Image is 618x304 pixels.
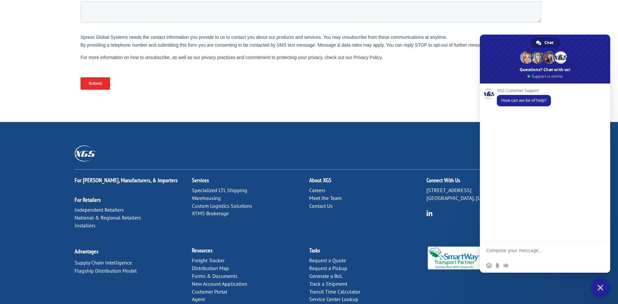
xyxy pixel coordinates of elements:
[309,248,426,257] h2: Tasks
[239,73,273,78] span: Contact by Phone
[75,176,178,184] a: For [PERSON_NAME], Manufacturers, & Importers
[309,273,343,279] a: Generate a BoL
[309,176,331,184] a: About XGS
[426,210,433,216] img: group-6
[426,177,544,187] h2: Connect With Us
[75,222,95,229] a: Installers
[232,1,252,6] span: Last name
[75,267,137,274] a: Flagship Distribution Model
[591,278,610,297] a: Close chat
[192,257,224,264] a: Freight Tracker
[232,54,268,59] span: Contact Preference
[192,296,205,302] a: Agent
[486,263,492,268] span: Insert an emoji
[486,242,591,258] textarea: Compose your message...
[192,265,229,271] a: Distribution Map
[495,263,500,268] span: Send a file
[192,273,237,279] a: Forms & Documents
[233,73,237,77] input: Contact by Phone
[309,265,347,271] a: Request a Pickup
[75,206,124,213] a: Independent Retailers
[75,214,141,221] a: National & Regional Retailers
[239,65,271,69] span: Contact by Email
[309,187,325,193] a: Careers
[309,281,347,287] a: Track a Shipment
[75,145,95,161] img: XGS_Logos_ALL_2024_All_White
[192,281,247,287] a: New Account Application
[192,247,212,254] a: Resources
[192,210,229,217] a: XTMS Brokerage
[192,187,247,193] a: Specialized LTL Shipping
[426,247,482,269] img: Smartway_Logo
[192,203,252,209] a: Custom Logistics Solutions
[309,203,333,209] a: Contact Us
[192,288,227,295] a: Customer Portal
[309,257,346,264] a: Request a Quote
[309,195,342,201] a: Meet the Team
[426,187,544,202] p: [STREET_ADDRESS] [GEOGRAPHIC_DATA], [US_STATE] 37421
[233,64,237,68] input: Contact by Email
[497,88,551,93] span: XGS Customer Support
[232,27,259,32] span: Phone number
[501,98,546,103] span: How can we be of help?
[75,196,101,204] a: For Retailers
[192,176,209,184] a: Services
[75,259,132,266] a: Supply Chain Intelligence
[192,195,221,201] a: Warehousing
[309,296,358,302] a: Service Center Lookup
[503,263,509,268] span: Audio message
[530,38,560,48] a: Chat
[75,248,98,255] a: Advantages
[544,38,553,48] span: Chat
[309,288,360,295] a: Transit Time Calculator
